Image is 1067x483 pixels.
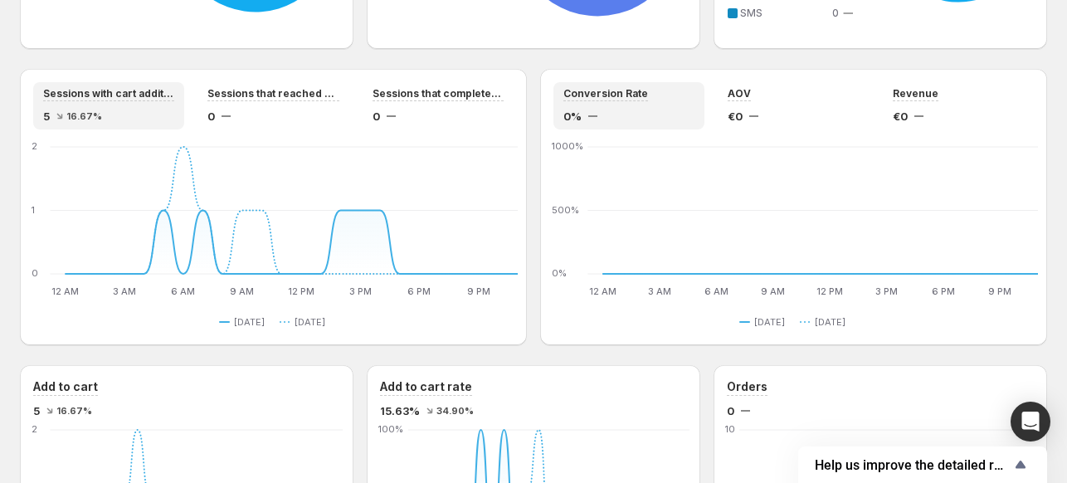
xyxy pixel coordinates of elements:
[815,457,1011,473] span: Help us improve the detailed report for A/B campaigns
[207,87,339,100] span: Sessions that reached checkout
[816,285,843,297] text: 12 PM
[1011,402,1050,442] div: Open Intercom Messenger
[288,285,314,297] text: 12 PM
[373,108,380,124] span: 0
[436,406,474,416] span: 34.90%
[295,315,325,329] span: [DATE]
[800,312,852,332] button: [DATE]
[704,285,728,297] text: 6 AM
[32,204,35,216] text: 1
[43,87,174,100] span: Sessions with cart additions
[32,267,38,279] text: 0
[66,111,102,121] span: 16.67%
[51,285,79,297] text: 12 AM
[32,423,37,435] text: 2
[832,7,839,19] span: 0
[563,108,582,124] span: 0%
[563,87,648,100] span: Conversion Rate
[589,285,616,297] text: 12 AM
[113,285,136,297] text: 3 AM
[552,267,567,279] text: 0%
[219,312,271,332] button: [DATE]
[725,423,735,435] text: 10
[33,402,40,419] span: 5
[727,402,734,419] span: 0
[407,285,431,297] text: 6 PM
[32,140,37,152] text: 2
[893,87,938,100] span: Revenue
[737,4,827,22] td: SMS
[552,140,583,152] text: 1000%
[234,315,265,329] span: [DATE]
[893,108,908,124] span: €0
[648,285,671,297] text: 3 AM
[875,285,898,297] text: 3 PM
[378,423,403,435] text: 100%
[815,315,845,329] span: [DATE]
[56,406,92,416] span: 16.67%
[740,7,762,19] span: SMS
[230,285,254,297] text: 9 AM
[380,402,420,419] span: 15.63%
[207,108,215,124] span: 0
[932,285,955,297] text: 6 PM
[33,378,98,395] h3: Add to cart
[467,285,490,297] text: 9 PM
[171,285,195,297] text: 6 AM
[754,315,785,329] span: [DATE]
[761,285,785,297] text: 9 AM
[988,285,1011,297] text: 9 PM
[43,108,50,124] span: 5
[815,455,1030,475] button: Show survey - Help us improve the detailed report for A/B campaigns
[739,312,792,332] button: [DATE]
[349,285,372,297] text: 3 PM
[728,108,743,124] span: €0
[728,87,751,100] span: AOV
[280,312,332,332] button: [DATE]
[373,87,504,100] span: Sessions that completed checkout
[380,378,472,395] h3: Add to cart rate
[727,378,767,395] h3: Orders
[552,204,579,216] text: 500%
